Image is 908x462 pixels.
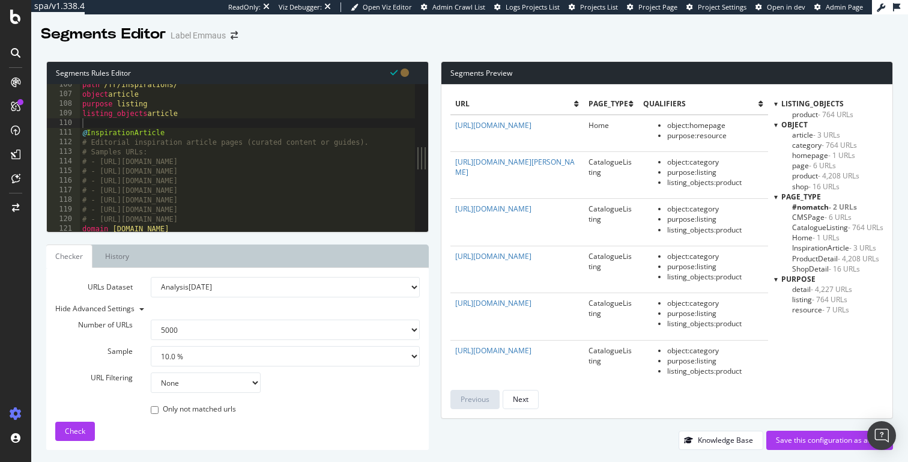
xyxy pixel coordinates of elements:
[792,140,857,150] span: Click to filter object on category
[818,109,853,120] span: - 764 URLs
[667,356,763,366] li: purpose : listing
[792,171,859,181] span: Click to filter object on product
[667,120,763,130] li: object : homepage
[47,80,80,90] div: 106
[667,272,763,282] li: listing_objects : product
[455,204,531,214] a: [URL][DOMAIN_NAME]
[47,186,80,195] div: 117
[686,2,746,12] a: Project Settings
[781,274,816,284] span: purpose
[47,90,80,99] div: 107
[46,303,411,314] div: Hide Advanced Settings
[494,2,560,12] a: Logs Projects List
[46,372,142,383] label: URL Filtering
[792,294,847,305] span: Click to filter purpose on listing
[813,130,840,140] span: - 3 URLs
[46,346,142,356] label: Sample
[809,160,836,171] span: - 6 URLs
[867,421,896,450] div: Open Intercom Messenger
[808,181,840,192] span: - 16 URLs
[792,109,853,120] span: Click to filter listing_objects on product
[667,225,763,235] li: listing_objects : product
[667,177,763,187] li: listing_objects : product
[792,181,840,192] span: Click to filter object on shop
[455,157,575,177] a: [URL][DOMAIN_NAME][PERSON_NAME]
[47,147,80,157] div: 113
[792,150,855,160] span: Click to filter object on homepage
[47,128,80,138] div: 111
[589,345,632,366] span: CatalogueListing
[679,435,763,445] a: Knowledge Base
[667,214,763,224] li: purpose : listing
[792,254,879,264] span: Click to filter page_type on ProductDetail
[667,157,763,167] li: object : category
[279,2,322,12] div: Viz Debugger:
[643,99,758,109] span: qualifiers
[838,254,879,264] span: - 4,208 URLs
[390,67,398,78] span: Syntax is valid
[667,261,763,272] li: purpose : listing
[792,212,852,222] span: Click to filter page_type on CMSPage
[589,157,632,177] span: CatalogueListing
[47,166,80,176] div: 115
[755,2,805,12] a: Open in dev
[47,176,80,186] div: 116
[363,2,412,11] span: Open Viz Editor
[151,404,236,416] label: Only not matched urls
[822,305,849,315] span: - 7 URLs
[698,2,746,11] span: Project Settings
[792,202,857,212] span: Click to filter page_type on #nomatch
[351,2,412,12] a: Open Viz Editor
[812,294,847,305] span: - 764 URLs
[818,171,859,181] span: - 4,208 URLs
[811,284,852,294] span: - 4,227 URLs
[781,120,808,130] span: object
[826,2,863,11] span: Admin Page
[813,233,840,243] span: - 1 URLs
[792,264,860,274] span: Click to filter page_type on ShopDetail
[47,118,80,128] div: 110
[401,67,409,78] span: You have unsaved modifications
[792,130,840,140] span: Click to filter object on article
[231,31,238,40] div: arrow-right-arrow-left
[767,2,805,11] span: Open in dev
[792,243,876,253] span: Click to filter page_type on InspirationArticle
[667,366,763,376] li: listing_objects : product
[589,251,632,272] span: CatalogueListing
[46,245,92,268] a: Checker
[667,345,763,356] li: object : category
[667,167,763,177] li: purpose : listing
[829,264,860,274] span: - 16 URLs
[569,2,618,12] a: Projects List
[46,320,142,330] label: Number of URLs
[432,2,485,11] span: Admin Crawl List
[698,435,753,445] div: Knowledge Base
[589,99,629,109] span: page_type
[47,62,428,84] div: Segments Rules Editor
[441,62,892,85] div: Segments Preview
[825,212,852,222] span: - 6 URLs
[171,29,226,41] div: Label Emmaus
[828,150,855,160] span: - 1 URLs
[513,394,528,404] div: Next
[638,2,677,11] span: Project Page
[455,345,531,356] a: [URL][DOMAIN_NAME]
[455,251,531,261] a: [URL][DOMAIN_NAME]
[667,298,763,308] li: object : category
[792,305,849,315] span: Click to filter purpose on resource
[792,233,840,243] span: Click to filter page_type on Home
[589,298,632,318] span: CatalogueListing
[421,2,485,12] a: Admin Crawl List
[450,390,500,409] button: Previous
[455,120,531,130] a: [URL][DOMAIN_NAME]
[781,192,821,202] span: page_type
[455,298,531,308] a: [URL][DOMAIN_NAME]
[589,204,632,224] span: CatalogueListing
[792,222,883,233] span: Click to filter page_type on CatalogueListing
[47,157,80,166] div: 114
[55,422,95,441] button: Check
[848,222,883,233] span: - 764 URLs
[41,24,166,44] div: Segments Editor
[580,2,618,11] span: Projects List
[47,195,80,205] div: 118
